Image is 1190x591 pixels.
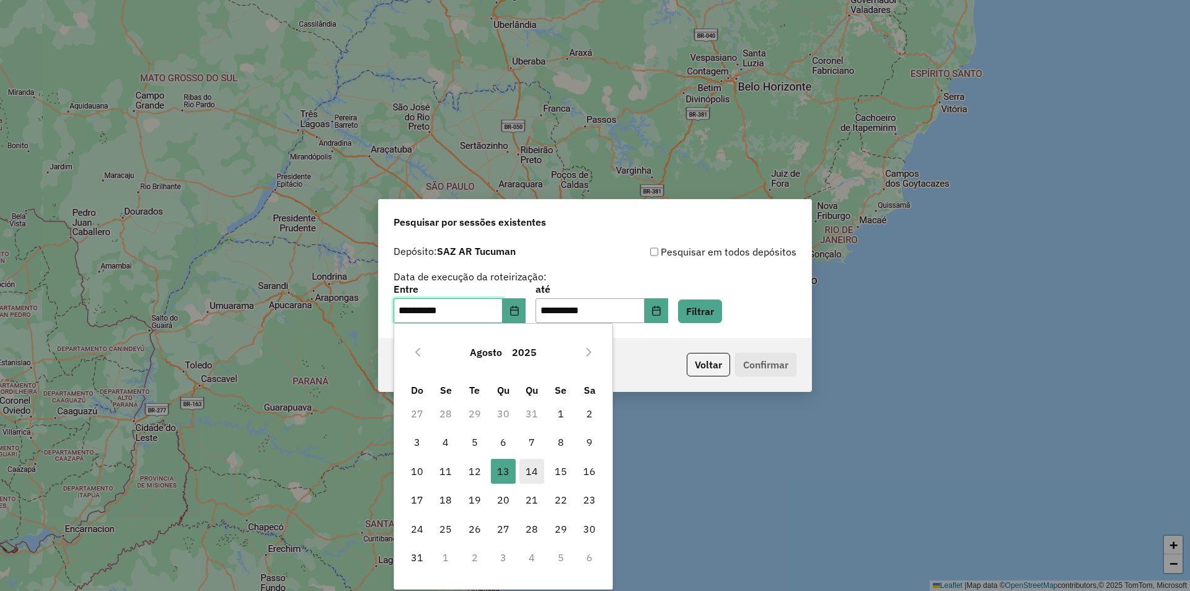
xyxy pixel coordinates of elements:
span: 20 [491,487,516,512]
span: 5 [462,430,487,455]
span: Se [440,384,452,396]
span: 3 [405,430,430,455]
td: 26 [460,514,488,543]
td: 27 [403,399,431,428]
td: 28 [431,399,460,428]
td: 2 [575,399,604,428]
td: 30 [575,514,604,543]
span: 8 [549,430,573,455]
span: Se [555,384,566,396]
span: 22 [549,487,573,512]
span: 6 [491,430,516,455]
td: 19 [460,486,488,514]
span: 12 [462,459,487,484]
button: Choose Month [465,337,507,367]
span: 24 [405,517,430,541]
span: 18 [433,487,458,512]
td: 9 [575,428,604,456]
label: Entre [394,282,526,296]
td: 31 [403,543,431,572]
span: 13 [491,459,516,484]
span: Pesquisar por sessões existentes [394,215,546,229]
td: 13 [489,457,518,486]
td: 1 [547,399,575,428]
button: Choose Date [503,298,526,323]
span: 9 [577,430,602,455]
span: Do [411,384,423,396]
td: 18 [431,486,460,514]
div: Choose Date [394,323,613,589]
span: 25 [433,517,458,541]
td: 25 [431,514,460,543]
td: 5 [460,428,488,456]
span: 17 [405,487,430,512]
span: 26 [462,517,487,541]
span: 31 [405,545,430,570]
span: 30 [577,517,602,541]
td: 23 [575,486,604,514]
td: 4 [518,543,546,572]
button: Choose Date [645,298,668,323]
span: Sa [584,384,596,396]
span: Qu [497,384,509,396]
td: 29 [460,399,488,428]
td: 6 [489,428,518,456]
strong: SAZ AR Tucuman [437,245,516,257]
span: Qu [526,384,538,396]
td: 21 [518,486,546,514]
span: Te [469,384,480,396]
span: 16 [577,459,602,484]
span: 27 [491,517,516,541]
td: 10 [403,457,431,486]
span: 23 [577,487,602,512]
td: 30 [489,399,518,428]
span: 28 [519,517,544,541]
td: 1 [431,543,460,572]
div: Pesquisar em todos depósitos [595,244,796,259]
span: 11 [433,459,458,484]
td: 17 [403,486,431,514]
span: 4 [433,430,458,455]
span: 2 [577,401,602,426]
td: 5 [547,543,575,572]
td: 14 [518,457,546,486]
td: 31 [518,399,546,428]
span: 14 [519,459,544,484]
span: 1 [549,401,573,426]
td: 4 [431,428,460,456]
td: 3 [489,543,518,572]
span: 21 [519,487,544,512]
td: 11 [431,457,460,486]
td: 16 [575,457,604,486]
td: 27 [489,514,518,543]
td: 8 [547,428,575,456]
td: 29 [547,514,575,543]
label: Depósito: [394,244,516,259]
label: até [535,282,668,296]
td: 20 [489,486,518,514]
button: Choose Year [507,337,542,367]
td: 24 [403,514,431,543]
button: Previous Month [408,342,428,362]
span: 10 [405,459,430,484]
td: 3 [403,428,431,456]
button: Filtrar [678,300,722,323]
td: 28 [518,514,546,543]
td: 2 [460,543,488,572]
button: Next Month [579,342,599,362]
td: 12 [460,457,488,486]
td: 7 [518,428,546,456]
td: 15 [547,457,575,486]
button: Voltar [687,353,730,376]
span: 7 [519,430,544,455]
td: 22 [547,486,575,514]
span: 15 [549,459,573,484]
td: 6 [575,543,604,572]
span: 29 [549,517,573,541]
label: Data de execução da roteirização: [394,269,547,284]
span: 19 [462,487,487,512]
